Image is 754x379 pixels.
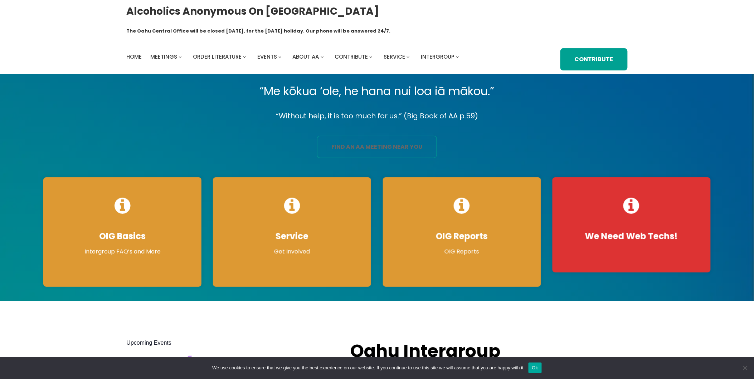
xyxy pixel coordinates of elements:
nav: Intergroup [127,52,462,62]
span: 12:00 pm [150,356,167,361]
h4: OIG Basics [50,231,194,242]
a: Alcoholics Anonymous on [GEOGRAPHIC_DATA] [127,3,379,20]
p: Intergroup FAQ’s and More [50,247,194,256]
p: OIG Reports [390,247,534,256]
h1: The Oahu Central Office will be closed [DATE], for the [DATE] holiday. Our phone will be answered... [127,28,391,35]
a: Meetings [151,52,177,62]
a: About AA [293,52,319,62]
a: Service [384,52,405,62]
span: Aug [127,356,150,362]
span: 1:00 pm [170,356,185,361]
time: – [150,356,186,361]
span: Home [127,53,142,60]
a: Contribute [560,48,628,70]
span: Intergroup [421,53,454,60]
button: Contribute submenu [369,55,373,58]
button: Events submenu [278,55,282,58]
span: No [741,364,749,371]
span: Order Literature [193,53,242,60]
h4: We Need Web Techs! [560,231,704,242]
h4: Service [220,231,364,242]
span: Contribute [335,53,368,60]
button: Meetings submenu [179,55,182,58]
a: find an aa meeting near you [317,136,437,158]
a: Intergroup [421,52,454,62]
span: Meetings [151,53,177,60]
span: Events [257,53,277,60]
p: “Me kōkua ‘ole, he hana nui loa iā mākou.” [38,81,716,101]
p: Get Involved [220,247,364,256]
span: About AA [293,53,319,60]
h2: Oahu Intergroup [350,339,522,364]
a: Contribute [335,52,368,62]
a: Events [257,52,277,62]
button: Intergroup submenu [456,55,459,58]
a: Home [127,52,142,62]
button: About AA submenu [321,55,324,58]
button: Ok [529,363,542,373]
p: “Without help, it is too much for us.” (Big Book of AA p.59) [38,110,716,122]
button: Order Literature submenu [243,55,246,58]
a: Event series: North Shore Birthday Celebration Meeting [187,356,192,361]
button: Service submenu [407,55,410,58]
span: Service [384,53,405,60]
span: We use cookies to ensure that we give you the best experience on our website. If you continue to ... [212,364,525,371]
h2: Upcoming Events [127,339,336,347]
h4: OIG Reports [390,231,534,242]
